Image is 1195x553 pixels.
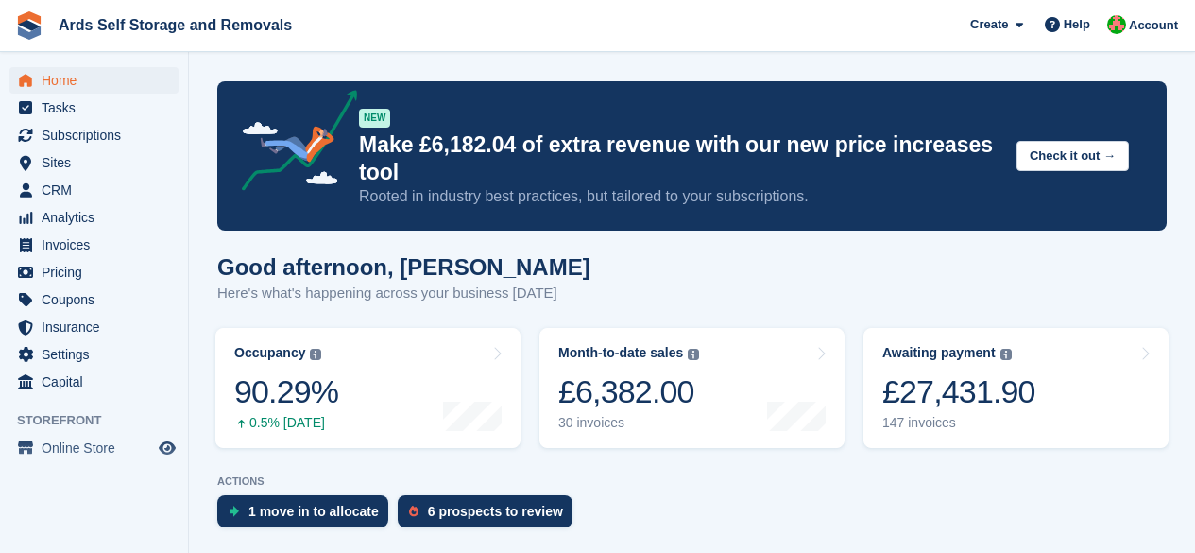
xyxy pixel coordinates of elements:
[217,283,590,304] p: Here's what's happening across your business [DATE]
[42,314,155,340] span: Insurance
[9,67,179,94] a: menu
[248,504,379,519] div: 1 move in to allocate
[234,345,305,361] div: Occupancy
[42,369,155,395] span: Capital
[217,254,590,280] h1: Good afternoon, [PERSON_NAME]
[215,328,521,448] a: Occupancy 90.29% 0.5% [DATE]
[688,349,699,360] img: icon-info-grey-7440780725fd019a000dd9b08b2336e03edf1995a4989e88bcd33f0948082b44.svg
[9,435,179,461] a: menu
[229,506,239,517] img: move_ins_to_allocate_icon-fdf77a2bb77ea45bf5b3d319d69a93e2d87916cf1d5bf7949dd705db3b84f3ca.svg
[409,506,418,517] img: prospect-51fa495bee0391a8d652442698ab0144808aea92771e9ea1ae160a38d050c398.svg
[970,15,1008,34] span: Create
[42,95,155,121] span: Tasks
[51,9,299,41] a: Ards Self Storage and Removals
[42,177,155,203] span: CRM
[42,67,155,94] span: Home
[42,232,155,258] span: Invoices
[1107,15,1126,34] img: Ethan McFerran
[42,341,155,368] span: Settings
[17,411,188,430] span: Storefront
[226,90,358,198] img: price-adjustments-announcement-icon-8257ccfd72463d97f412b2fc003d46551f7dbcb40ab6d574587a9cd5c0d94...
[9,95,179,121] a: menu
[558,415,699,431] div: 30 invoices
[42,435,155,461] span: Online Store
[9,341,179,368] a: menu
[359,131,1001,186] p: Make £6,182.04 of extra revenue with our new price increases tool
[42,259,155,285] span: Pricing
[310,349,321,360] img: icon-info-grey-7440780725fd019a000dd9b08b2336e03edf1995a4989e88bcd33f0948082b44.svg
[398,495,582,537] a: 6 prospects to review
[9,259,179,285] a: menu
[882,345,996,361] div: Awaiting payment
[15,11,43,40] img: stora-icon-8386f47178a22dfd0bd8f6a31ec36ba5ce8667c1dd55bd0f319d3a0aa187defe.svg
[234,415,338,431] div: 0.5% [DATE]
[42,122,155,148] span: Subscriptions
[9,314,179,340] a: menu
[882,372,1035,411] div: £27,431.90
[558,372,699,411] div: £6,382.00
[9,149,179,176] a: menu
[1129,16,1178,35] span: Account
[359,109,390,128] div: NEW
[9,286,179,313] a: menu
[9,177,179,203] a: menu
[42,286,155,313] span: Coupons
[1016,141,1129,172] button: Check it out →
[359,186,1001,207] p: Rooted in industry best practices, but tailored to your subscriptions.
[558,345,683,361] div: Month-to-date sales
[428,504,563,519] div: 6 prospects to review
[882,415,1035,431] div: 147 invoices
[1064,15,1090,34] span: Help
[217,475,1167,488] p: ACTIONS
[42,204,155,231] span: Analytics
[156,437,179,459] a: Preview store
[1000,349,1012,360] img: icon-info-grey-7440780725fd019a000dd9b08b2336e03edf1995a4989e88bcd33f0948082b44.svg
[217,495,398,537] a: 1 move in to allocate
[9,369,179,395] a: menu
[9,204,179,231] a: menu
[539,328,845,448] a: Month-to-date sales £6,382.00 30 invoices
[234,372,338,411] div: 90.29%
[863,328,1169,448] a: Awaiting payment £27,431.90 147 invoices
[9,232,179,258] a: menu
[42,149,155,176] span: Sites
[9,122,179,148] a: menu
